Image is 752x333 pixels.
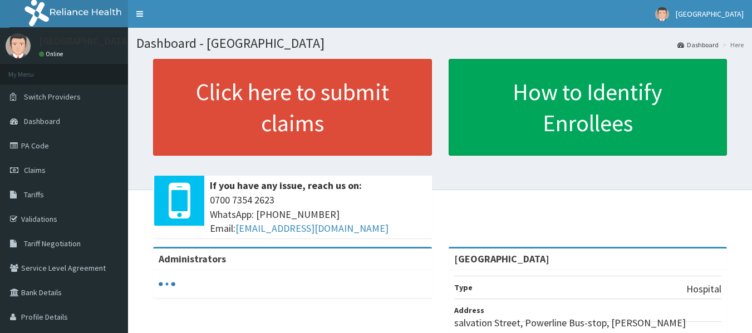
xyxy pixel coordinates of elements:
span: 0700 7354 2623 WhatsApp: [PHONE_NUMBER] Email: [210,193,426,236]
b: Address [454,305,484,315]
span: Tariff Negotiation [24,238,81,248]
svg: audio-loading [159,276,175,292]
a: Dashboard [677,40,719,49]
a: [EMAIL_ADDRESS][DOMAIN_NAME] [235,222,389,235]
b: If you have any issue, reach us on: [210,179,362,192]
a: Online [39,50,66,58]
img: User Image [655,7,669,21]
strong: [GEOGRAPHIC_DATA] [454,252,549,265]
span: Dashboard [24,116,60,126]
p: [GEOGRAPHIC_DATA] [39,36,131,46]
b: Administrators [159,252,226,265]
h1: Dashboard - [GEOGRAPHIC_DATA] [136,36,744,51]
span: [GEOGRAPHIC_DATA] [676,9,744,19]
li: Here [720,40,744,49]
span: Tariffs [24,190,44,200]
a: Click here to submit claims [153,59,432,156]
img: User Image [6,33,31,58]
a: How to Identify Enrollees [449,59,728,156]
span: Claims [24,165,46,175]
p: Hospital [686,282,721,296]
b: Type [454,282,473,292]
span: Switch Providers [24,92,81,102]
